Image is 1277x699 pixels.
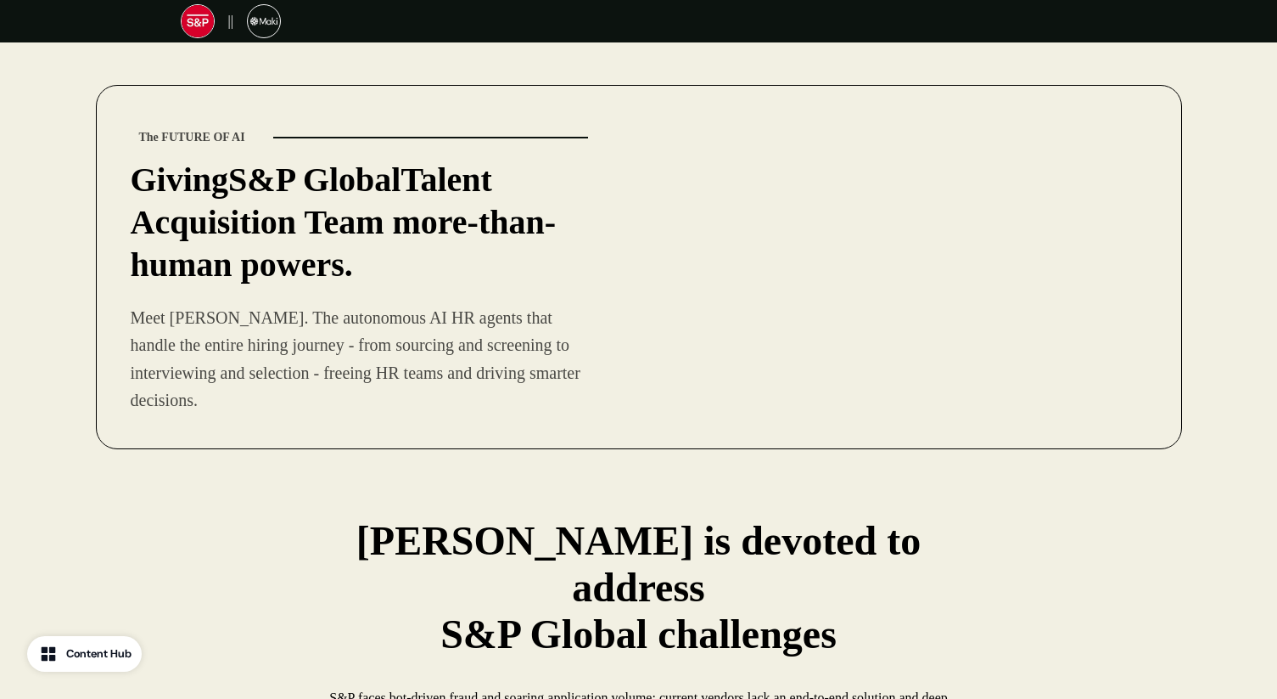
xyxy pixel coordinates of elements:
[131,161,229,199] strong: Giving
[131,304,596,414] p: Meet [PERSON_NAME]. The autonomous AI HR agents that handle the entire hiring journey - from sour...
[66,645,132,662] div: Content Hub
[27,636,142,672] button: Content Hub
[131,161,557,284] strong: Talent Acquisition Team more-than-human powers.
[228,11,233,31] p: ||
[300,517,978,657] p: [PERSON_NAME] is devoted to address S&P Global challenges
[131,159,596,286] p: S&P Global
[139,131,245,144] strong: The FUTURE OF AI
